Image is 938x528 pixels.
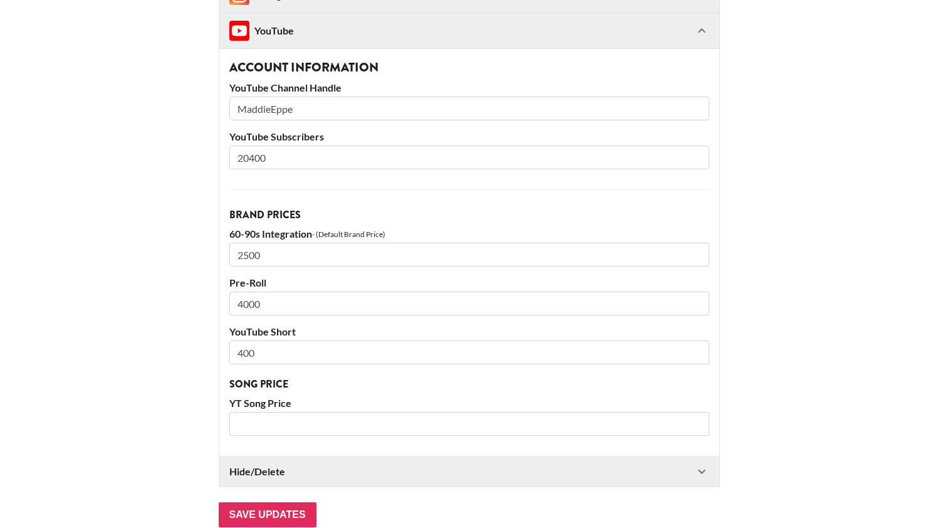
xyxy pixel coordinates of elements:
label: 60-90s Integration [229,228,312,240]
div: InstagramYouTube [219,13,719,48]
div: - (Default Brand Price) [312,230,385,239]
div: Hide/Delete [219,457,719,487]
h3: Account Information [229,61,709,74]
input: Save Updates [219,502,316,527]
label: YouTube Subscribers [229,130,709,143]
h4: Song Price [229,379,709,389]
img: Instagram [229,21,249,41]
div: YouTube [229,21,294,41]
h4: Brand Prices [229,210,709,220]
strong: Hide/Delete [229,465,285,478]
label: YouTube Channel Handle [229,82,709,94]
label: YT Song Price [229,397,709,409]
label: Pre-Roll [229,277,709,289]
label: YouTube Short [229,325,709,338]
